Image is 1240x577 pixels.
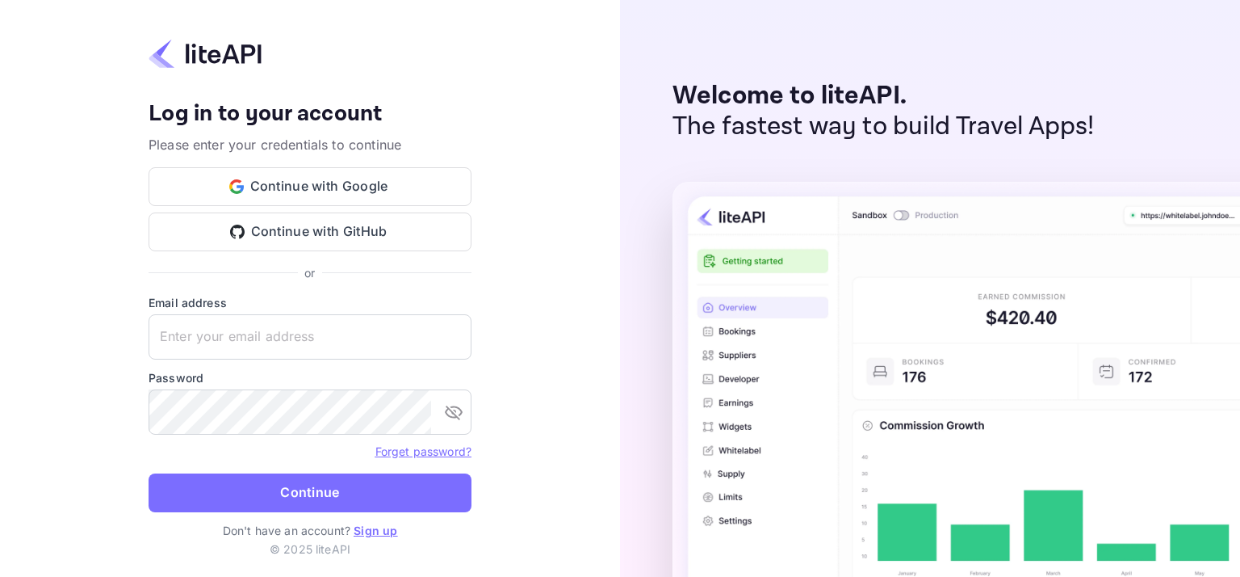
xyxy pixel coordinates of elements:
a: Forget password? [375,444,471,458]
button: Continue with Google [149,167,471,206]
a: Sign up [354,524,397,537]
label: Password [149,369,471,386]
img: liteapi [149,38,262,69]
p: © 2025 liteAPI [270,541,350,558]
p: Don't have an account? [149,522,471,539]
button: toggle password visibility [438,396,470,428]
label: Email address [149,294,471,311]
h4: Log in to your account [149,100,471,128]
p: or [304,264,315,281]
a: Forget password? [375,443,471,459]
p: Welcome to liteAPI. [672,81,1095,112]
button: Continue with GitHub [149,213,471,251]
p: Please enter your credentials to continue [149,135,471,154]
input: Enter your email address [149,314,471,360]
button: Continue [149,474,471,512]
p: The fastest way to build Travel Apps! [672,112,1095,142]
